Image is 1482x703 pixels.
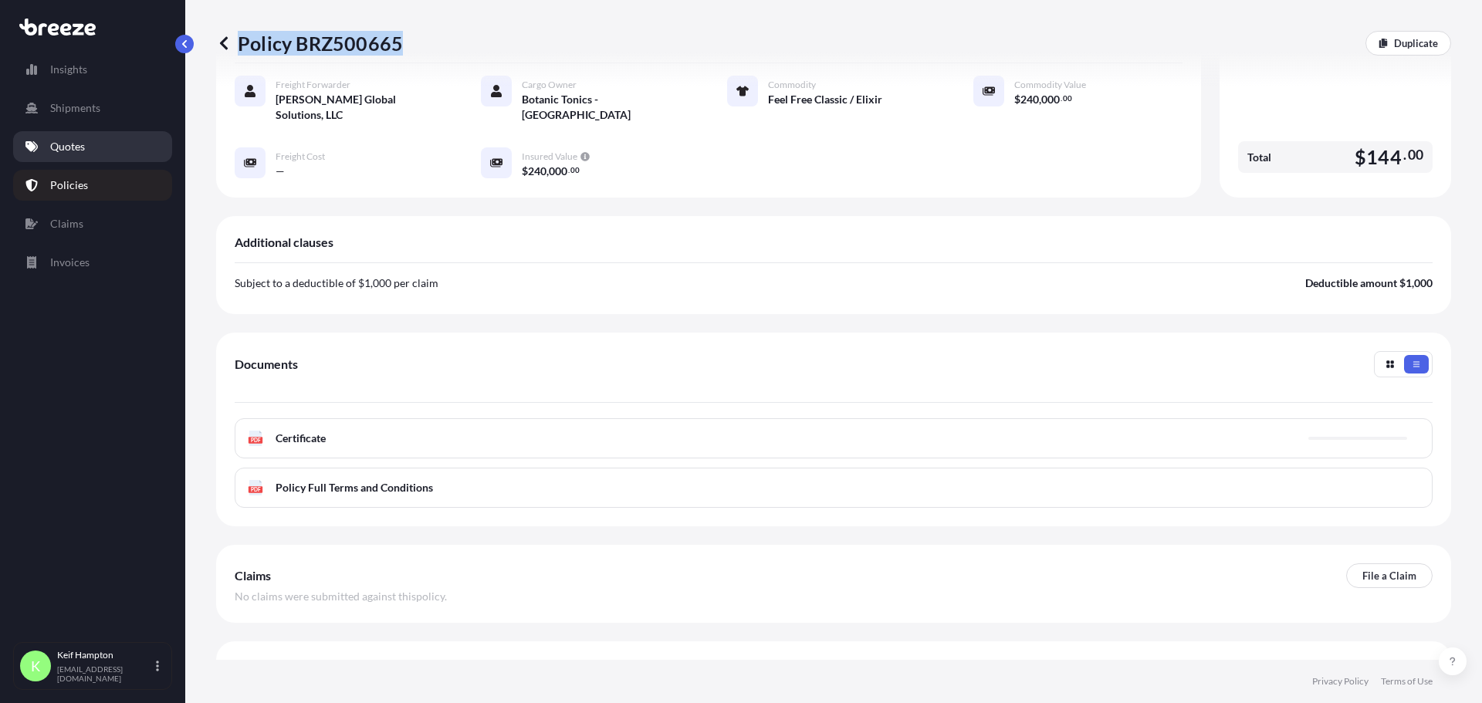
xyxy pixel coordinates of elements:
[50,177,88,193] p: Policies
[768,92,882,107] span: Feel Free Classic / Elixir
[276,150,325,163] span: Freight Cost
[31,658,40,674] span: K
[13,93,172,123] a: Shipments
[235,658,323,674] span: Main Exclusions
[1381,675,1433,688] a: Terms of Use
[522,92,690,123] span: Botanic Tonics - [GEOGRAPHIC_DATA]
[1014,94,1020,105] span: $
[1365,31,1451,56] a: Duplicate
[568,167,570,173] span: .
[1020,94,1039,105] span: 240
[235,357,298,372] span: Documents
[1041,94,1060,105] span: 000
[1394,35,1438,51] p: Duplicate
[1039,94,1041,105] span: ,
[1063,96,1072,101] span: 00
[1366,147,1402,167] span: 144
[235,568,271,583] span: Claims
[1061,96,1062,101] span: .
[1346,563,1433,588] a: File a Claim
[570,167,580,173] span: 00
[1355,147,1366,167] span: $
[235,647,1433,684] div: Main Exclusions
[50,139,85,154] p: Quotes
[13,208,172,239] a: Claims
[50,255,90,270] p: Invoices
[57,664,153,683] p: [EMAIL_ADDRESS][DOMAIN_NAME]
[235,468,1433,508] a: PDFPolicy Full Terms and Conditions
[276,92,444,123] span: [PERSON_NAME] Global Solutions, LLC
[13,247,172,278] a: Invoices
[1247,150,1271,165] span: Total
[216,31,403,56] p: Policy BRZ500665
[276,164,285,179] span: —
[13,131,172,162] a: Quotes
[276,480,433,495] span: Policy Full Terms and Conditions
[276,431,326,446] span: Certificate
[546,166,549,177] span: ,
[1403,150,1406,160] span: .
[13,170,172,201] a: Policies
[1362,568,1416,583] p: File a Claim
[522,166,528,177] span: $
[1408,150,1423,160] span: 00
[57,649,153,661] p: Keif Hampton
[235,235,333,250] span: Additional clauses
[522,150,577,163] span: Insured Value
[50,100,100,116] p: Shipments
[549,166,567,177] span: 000
[251,487,261,492] text: PDF
[50,62,87,77] p: Insights
[235,275,438,291] p: Subject to a deductible of $1,000 per claim
[235,589,447,604] span: No claims were submitted against this policy .
[1305,275,1433,291] p: Deductible amount $1,000
[50,216,83,232] p: Claims
[528,166,546,177] span: 240
[251,438,261,443] text: PDF
[13,54,172,85] a: Insights
[1312,675,1369,688] a: Privacy Policy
